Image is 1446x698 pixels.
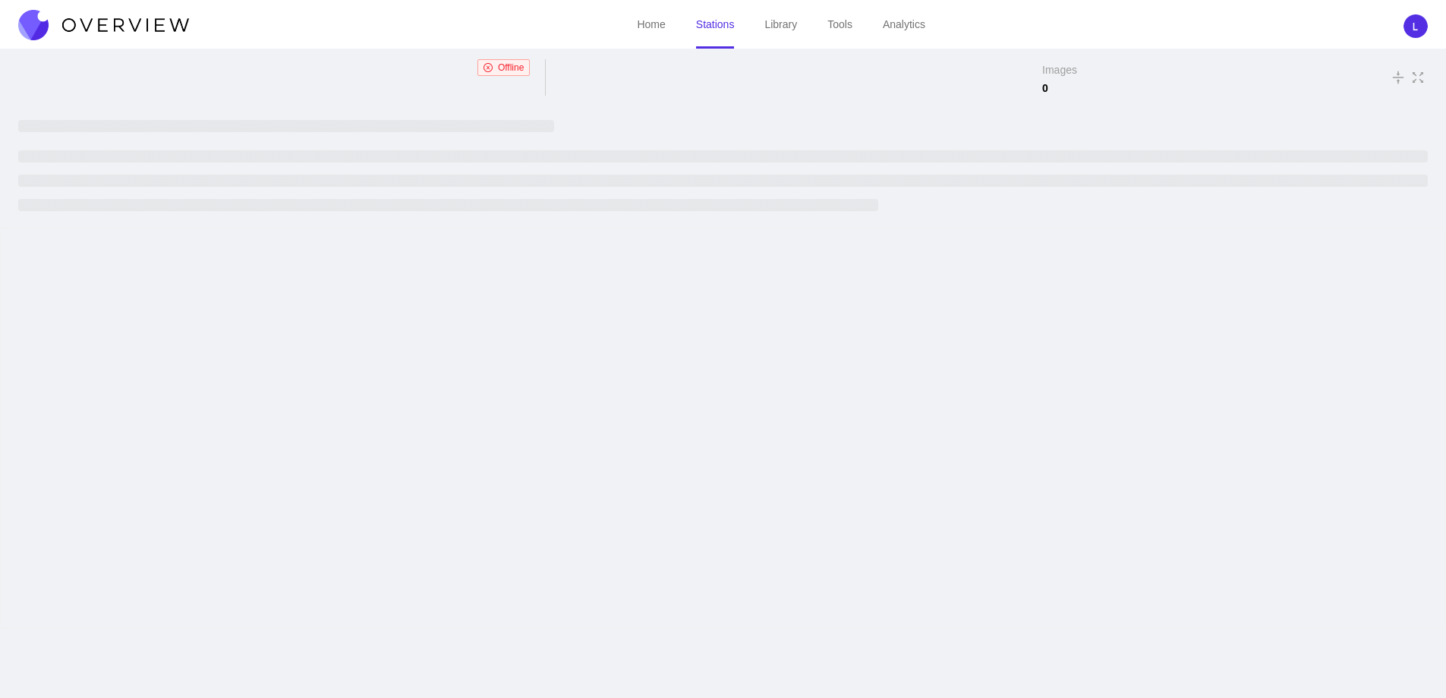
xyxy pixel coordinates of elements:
a: Library [764,18,797,30]
img: Overview [18,10,189,40]
a: Tools [827,18,852,30]
span: Offline [498,60,524,75]
a: Stations [696,18,735,30]
span: fullscreen [1411,69,1425,86]
span: Images [1042,62,1077,77]
div: undefined [18,59,24,81]
span: close-circle [484,63,493,72]
span: vertical-align-middle [1391,68,1405,87]
span: 0 [1042,81,1077,96]
img: avatar [1403,14,1428,39]
a: Analytics [883,18,925,30]
a: Home [637,18,665,30]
